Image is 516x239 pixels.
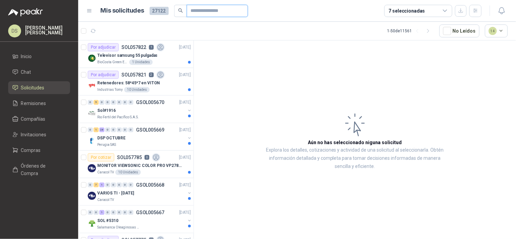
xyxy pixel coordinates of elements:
[117,210,122,215] div: 0
[97,163,182,169] p: MONITOR VIEWSONIC COLOR PRO VP2786-4K
[105,127,110,132] div: 0
[78,68,194,96] a: Por adjudicarSOL0578212[DATE] Company LogoRetenedores: 58*45*7 en VITONIndustrias Tomy10 Unidades
[78,151,194,178] a: Por cotizarSOL0577850[DATE] Company LogoMONITOR VIEWSONIC COLOR PRO VP2786-4KCaracol TV10 Unidades
[124,87,150,92] div: 10 Unidades
[105,210,110,215] div: 0
[179,127,191,133] p: [DATE]
[128,183,133,187] div: 0
[97,115,139,120] p: Rio Fertil del Pacífico S.A.S.
[262,146,448,171] p: Explora los detalles, cotizaciones y actividad de una solicitud al seleccionarla. Obtén informaci...
[97,80,160,86] p: Retenedores: 58*45*7 en VITON
[88,137,96,145] img: Company Logo
[8,24,21,37] div: DS
[129,59,153,65] div: 1 Unidades
[121,45,146,50] p: SOL057822
[21,147,41,154] span: Compras
[88,126,192,148] a: 0 1 28 0 0 0 0 0 GSOL005669[DATE] Company LogoDSP OCTUBREPerugia SAS
[21,100,46,107] span: Remisiones
[25,25,70,35] p: [PERSON_NAME] [PERSON_NAME]
[117,155,142,160] p: SOL057785
[97,142,116,148] p: Perugia SAS
[94,127,99,132] div: 1
[99,100,104,105] div: 0
[97,59,128,65] p: BioCosta Green Energy S.A.S
[97,225,140,230] p: Salamanca Oleaginosas SAS
[115,170,141,175] div: 10 Unidades
[111,183,116,187] div: 0
[485,24,508,37] button: 14
[97,170,114,175] p: Caracol TV
[88,219,96,227] img: Company Logo
[97,190,134,197] p: VARIOS TI - [DATE]
[21,53,32,60] span: Inicio
[8,97,70,110] a: Remisiones
[94,100,99,105] div: 5
[136,183,164,187] p: GSOL005668
[88,127,93,132] div: 0
[8,159,70,180] a: Órdenes de Compra
[308,139,402,146] h3: Aún no has seleccionado niguna solicitud
[21,68,31,76] span: Chat
[97,135,126,141] p: DSP OCTUBRE
[121,72,146,77] p: SOL057821
[178,8,183,13] span: search
[88,208,192,230] a: 0 0 1 0 0 0 0 0 GSOL005667[DATE] Company LogoSOL #5310Salamanca Oleaginosas SAS
[8,50,70,63] a: Inicio
[179,154,191,161] p: [DATE]
[150,7,169,15] span: 27122
[78,40,194,68] a: Por adjudicarSOL0578221[DATE] Company LogoTelevisor samsung 55 pulgadasBioCosta Green Energy S.A....
[179,99,191,106] p: [DATE]
[389,7,425,15] div: 7 seleccionadas
[149,45,154,50] p: 1
[179,209,191,216] p: [DATE]
[88,109,96,117] img: Company Logo
[136,127,164,132] p: GSOL005669
[122,127,128,132] div: 0
[21,131,47,138] span: Invitaciones
[122,210,128,215] div: 0
[8,113,70,125] a: Compañías
[88,98,192,120] a: 0 5 0 0 0 0 0 0 GSOL005670[DATE] Company LogoSol#1916Rio Fertil del Pacífico S.A.S.
[117,127,122,132] div: 0
[97,218,118,224] p: SOL #5310
[105,100,110,105] div: 0
[88,82,96,90] img: Company Logo
[21,84,45,91] span: Solicitudes
[128,210,133,215] div: 0
[88,100,93,105] div: 0
[117,183,122,187] div: 0
[94,210,99,215] div: 0
[21,115,46,123] span: Compañías
[97,107,116,114] p: Sol#1916
[387,25,434,36] div: 1 - 50 de 11561
[97,197,114,203] p: Caracol TV
[88,181,192,203] a: 0 7 1 0 0 0 0 0 GSOL005668[DATE] Company LogoVARIOS TI - [DATE]Caracol TV
[111,210,116,215] div: 0
[117,100,122,105] div: 0
[136,100,164,105] p: GSOL005670
[88,183,93,187] div: 0
[101,6,144,16] h1: Mis solicitudes
[21,162,64,177] span: Órdenes de Compra
[88,192,96,200] img: Company Logo
[128,127,133,132] div: 0
[88,210,93,215] div: 0
[439,24,480,37] button: No Leídos
[105,183,110,187] div: 0
[99,183,104,187] div: 1
[179,72,191,78] p: [DATE]
[88,153,114,161] div: Por cotizar
[97,87,123,92] p: Industrias Tomy
[111,100,116,105] div: 0
[136,210,164,215] p: GSOL005667
[97,52,158,59] p: Televisor samsung 55 pulgadas
[128,100,133,105] div: 0
[8,128,70,141] a: Invitaciones
[99,210,104,215] div: 1
[88,54,96,62] img: Company Logo
[145,155,149,160] p: 0
[8,66,70,79] a: Chat
[111,127,116,132] div: 0
[122,183,128,187] div: 0
[8,81,70,94] a: Solicitudes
